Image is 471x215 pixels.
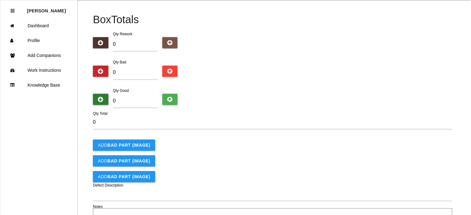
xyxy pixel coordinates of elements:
p: Adam Antonich [27,3,66,13]
label: Defect Description [93,183,123,188]
h4: Box Totals [93,14,452,26]
label: Qty Bad [113,60,126,64]
b: BAD PART (IMAGE) [107,158,150,163]
a: Knowledge Base [0,78,77,92]
label: Qty Total [93,111,107,116]
label: Notes [93,204,102,209]
div: Close [11,3,15,18]
b: BAD PART (IMAGE) [107,174,150,179]
a: Add Companions [0,48,77,63]
button: AddBAD PART (IMAGE) [93,155,155,166]
button: AddBAD PART (IMAGE) [93,140,155,151]
b: BAD PART (IMAGE) [107,143,150,148]
a: Profile [0,33,77,48]
button: AddBAD PART (IMAGE) [93,171,155,182]
a: Dashboard [0,18,77,33]
label: Qty Good [113,88,129,93]
label: Qty Rework [113,32,133,36]
a: Work Instructions [0,63,77,78]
